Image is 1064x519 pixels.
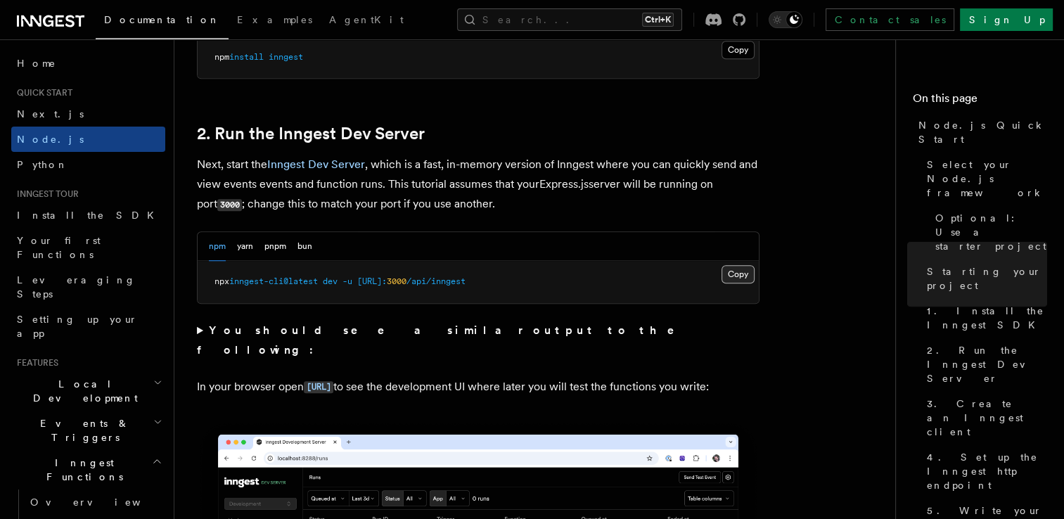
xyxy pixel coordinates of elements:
[304,381,333,393] code: [URL]
[921,152,1047,205] a: Select your Node.js framework
[722,41,755,59] button: Copy
[17,108,84,120] span: Next.js
[197,321,759,360] summary: You should see a similar output to the following:
[930,205,1047,259] a: Optional: Use a starter project
[11,307,165,346] a: Setting up your app
[323,276,338,286] span: dev
[11,87,72,98] span: Quick start
[927,158,1047,200] span: Select your Node.js framework
[457,8,682,31] button: Search...Ctrl+K
[30,496,175,508] span: Overview
[11,456,152,484] span: Inngest Functions
[25,489,165,515] a: Overview
[321,4,412,38] a: AgentKit
[229,276,318,286] span: inngest-cli@latest
[11,228,165,267] a: Your first Functions
[264,232,286,261] button: pnpm
[921,338,1047,391] a: 2. Run the Inngest Dev Server
[229,4,321,38] a: Examples
[357,276,387,286] span: [URL]:
[11,101,165,127] a: Next.js
[913,90,1047,113] h4: On this page
[722,265,755,283] button: Copy
[17,314,138,339] span: Setting up your app
[927,264,1047,293] span: Starting your project
[642,13,674,27] kbd: Ctrl+K
[17,159,68,170] span: Python
[197,377,759,397] p: In your browser open to see the development UI where later you will test the functions you write:
[387,276,406,286] span: 3000
[406,276,466,286] span: /api/inngest
[826,8,954,31] a: Contact sales
[217,199,242,211] code: 3000
[17,56,56,70] span: Home
[11,51,165,76] a: Home
[11,188,79,200] span: Inngest tour
[214,276,229,286] span: npx
[769,11,802,28] button: Toggle dark mode
[17,274,136,300] span: Leveraging Steps
[927,397,1047,439] span: 3. Create an Inngest client
[267,158,365,171] a: Inngest Dev Server
[11,357,58,369] span: Features
[927,343,1047,385] span: 2. Run the Inngest Dev Server
[11,371,165,411] button: Local Development
[197,124,425,143] a: 2. Run the Inngest Dev Server
[11,267,165,307] a: Leveraging Steps
[960,8,1053,31] a: Sign Up
[237,14,312,25] span: Examples
[214,52,229,62] span: npm
[17,134,84,145] span: Node.js
[935,211,1047,253] span: Optional: Use a starter project
[11,203,165,228] a: Install the SDK
[11,411,165,450] button: Events & Triggers
[11,450,165,489] button: Inngest Functions
[927,450,1047,492] span: 4. Set up the Inngest http endpoint
[921,391,1047,444] a: 3. Create an Inngest client
[229,52,264,62] span: install
[927,304,1047,332] span: 1. Install the Inngest SDK
[197,155,759,214] p: Next, start the , which is a fast, in-memory version of Inngest where you can quickly send and vi...
[197,323,694,357] strong: You should see a similar output to the following:
[11,416,153,444] span: Events & Triggers
[297,232,312,261] button: bun
[921,298,1047,338] a: 1. Install the Inngest SDK
[17,210,162,221] span: Install the SDK
[11,127,165,152] a: Node.js
[304,380,333,393] a: [URL]
[921,259,1047,298] a: Starting your project
[329,14,404,25] span: AgentKit
[342,276,352,286] span: -u
[96,4,229,39] a: Documentation
[11,152,165,177] a: Python
[269,52,303,62] span: inngest
[11,377,153,405] span: Local Development
[209,232,226,261] button: npm
[913,113,1047,152] a: Node.js Quick Start
[104,14,220,25] span: Documentation
[237,232,253,261] button: yarn
[918,118,1047,146] span: Node.js Quick Start
[921,444,1047,498] a: 4. Set up the Inngest http endpoint
[17,235,101,260] span: Your first Functions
